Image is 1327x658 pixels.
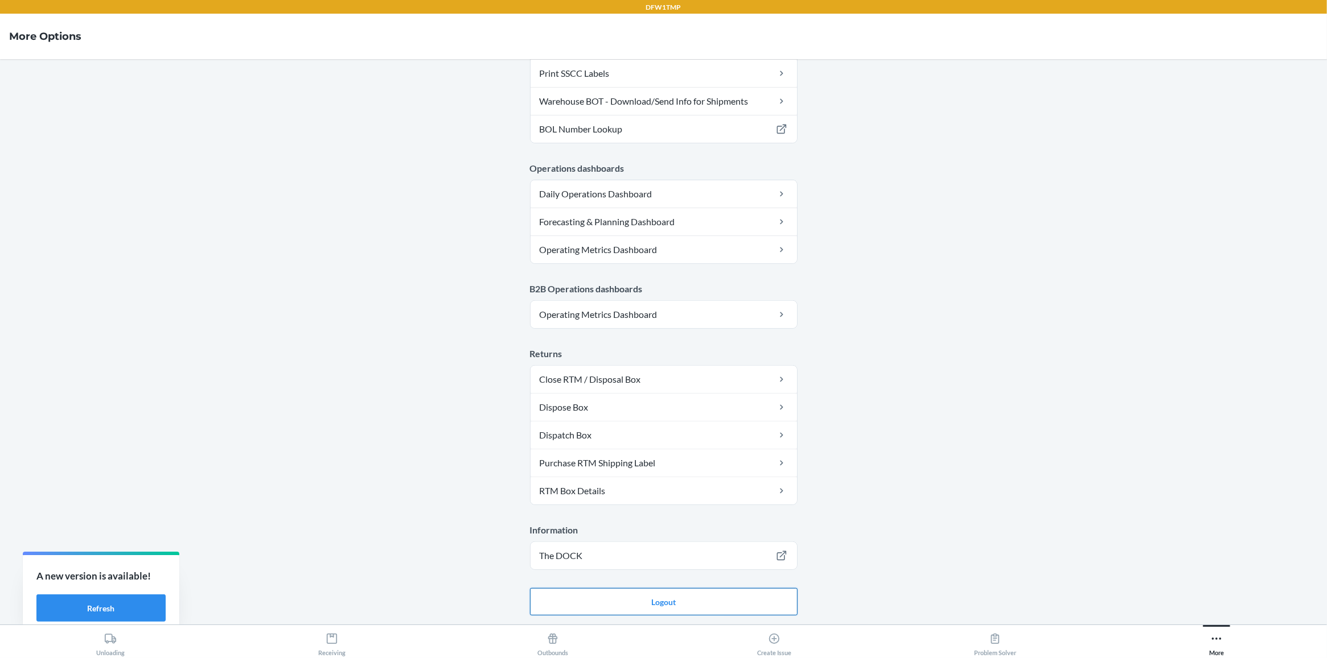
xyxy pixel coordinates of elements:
[530,588,798,615] button: Logout
[531,180,797,208] a: Daily Operations Dashboard
[36,569,166,583] p: A new version is available!
[1209,628,1224,656] div: More
[9,29,81,44] h4: More Options
[531,542,797,569] a: The DOCK
[537,628,568,656] div: Outbounds
[530,523,798,537] p: Information
[530,347,798,361] p: Returns
[531,477,797,504] a: RTM Box Details
[531,60,797,87] a: Print SSCC Labels
[442,625,664,656] button: Outbounds
[531,449,797,477] a: Purchase RTM Shipping Label
[531,88,797,115] a: Warehouse BOT - Download/Send Info for Shipments
[757,628,791,656] div: Create Issue
[664,625,885,656] button: Create Issue
[646,2,681,13] p: DFW1TMP
[885,625,1106,656] button: Problem Solver
[96,628,125,656] div: Unloading
[531,421,797,449] a: Dispatch Box
[36,594,166,622] button: Refresh
[531,394,797,421] a: Dispose Box
[318,628,346,656] div: Receiving
[221,625,443,656] button: Receiving
[531,366,797,393] a: Close RTM / Disposal Box
[974,628,1016,656] div: Problem Solver
[531,236,797,263] a: Operating Metrics Dashboard
[530,282,798,296] p: B2B Operations dashboards
[531,208,797,235] a: Forecasting & Planning Dashboard
[531,301,797,328] a: Operating Metrics Dashboard
[531,115,797,143] a: BOL Number Lookup
[530,162,798,175] p: Operations dashboards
